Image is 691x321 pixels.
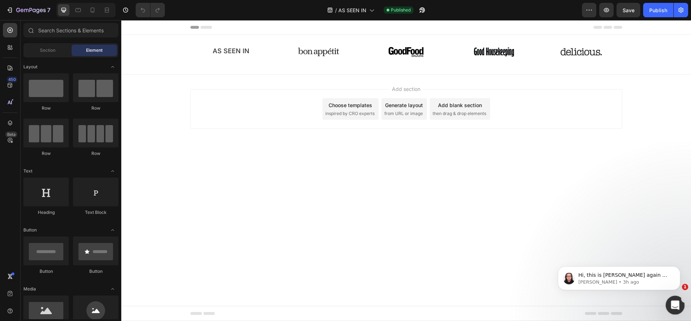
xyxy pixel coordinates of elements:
div: Row [73,150,118,157]
div: Button [73,268,118,275]
img: gempages_577493147215463412-d853486d-bc0b-4c97-af8f-73b296a7b14d.png [331,26,413,37]
span: Media [23,286,36,292]
span: 1 [682,284,688,290]
iframe: Intercom notifications message [547,251,691,302]
span: Element [86,47,103,54]
div: Row [23,150,69,157]
span: Save [623,7,634,13]
span: Layout [23,64,37,70]
button: Save [617,3,640,17]
div: Undo/Redo [136,3,165,17]
img: gempages_577493147215463412-772807f3-98c5-4506-89a1-42fc0fc613a6.png [244,26,326,37]
span: Add section [268,65,302,73]
iframe: Intercom live chat [666,296,685,315]
span: AS SEEN IN [338,6,366,14]
div: Publish [649,6,667,14]
div: Generate layout [264,81,302,89]
span: Toggle open [107,224,118,236]
span: / [335,6,337,14]
button: 7 [3,3,54,17]
p: 7 [47,6,50,14]
span: inspired by CRO experts [204,90,253,97]
img: gempages_577493147215463412-2b09add7-28a6-484e-a082-dd0612003375.png [157,26,238,37]
span: Toggle open [107,165,118,177]
img: gempages_577493147215463412-aac23b5b-f023-4f7e-afc6-2e41a2c7c9b2.png [419,26,501,37]
div: Text Block [73,209,118,216]
span: Toggle open [107,283,118,295]
div: Beta [5,132,17,137]
div: Heading [23,209,69,216]
div: Add blank section [317,81,361,89]
span: Section [40,47,55,54]
div: 450 [7,77,17,82]
iframe: Design area [121,20,691,321]
span: Button [23,227,37,233]
span: Published [391,7,411,13]
div: Button [23,268,69,275]
span: Text [23,168,32,174]
input: Search Sections & Elements [23,23,118,37]
span: then drag & drop elements [311,90,365,97]
div: Choose templates [207,81,251,89]
span: from URL or image [263,90,302,97]
button: Publish [643,3,673,17]
span: Toggle open [107,61,118,73]
div: Row [73,105,118,111]
div: Row [23,105,69,111]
